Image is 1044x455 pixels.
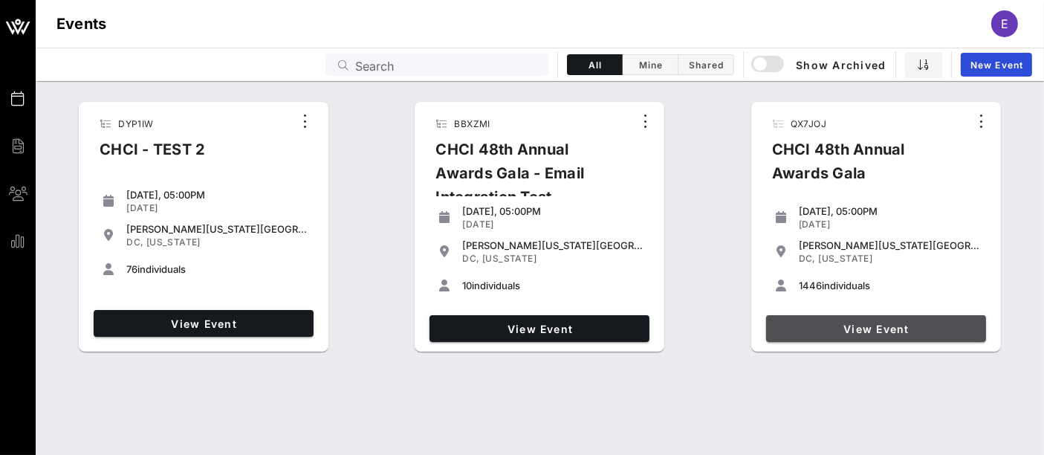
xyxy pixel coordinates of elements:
[818,253,872,264] span: [US_STATE]
[632,59,669,71] span: Mine
[577,59,613,71] span: All
[753,51,886,78] button: Show Archived
[760,138,970,197] div: CHCI 48th Annual Awards Gala
[687,59,724,71] span: Shared
[961,53,1032,77] a: New Event
[482,253,536,264] span: [US_STATE]
[118,118,153,129] span: DYP1IW
[424,138,633,221] div: CHCI 48th Annual Awards Gala - Email Integration Test
[791,118,826,129] span: QX7JOJ
[126,236,143,248] span: DC,
[766,315,986,342] a: View Event
[799,219,980,230] div: [DATE]
[991,10,1018,37] div: E
[1001,16,1008,31] span: E
[126,223,308,235] div: [PERSON_NAME][US_STATE][GEOGRAPHIC_DATA]
[146,236,201,248] span: [US_STATE]
[462,219,643,230] div: [DATE]
[435,323,643,335] span: View Event
[126,189,308,201] div: [DATE], 05:00PM
[462,280,643,291] div: individuals
[623,54,678,75] button: Mine
[678,54,734,75] button: Shared
[126,202,308,214] div: [DATE]
[462,239,643,251] div: [PERSON_NAME][US_STATE][GEOGRAPHIC_DATA]
[94,310,314,337] a: View Event
[56,12,107,36] h1: Events
[799,280,980,291] div: individuals
[799,205,980,217] div: [DATE], 05:00PM
[462,253,479,264] span: DC,
[799,280,822,291] span: 1446
[454,118,490,129] span: BBXZMI
[970,59,1023,71] span: New Event
[126,263,308,275] div: individuals
[567,54,623,75] button: All
[462,205,643,217] div: [DATE], 05:00PM
[799,239,980,251] div: [PERSON_NAME][US_STATE][GEOGRAPHIC_DATA]
[126,263,137,275] span: 76
[88,138,217,173] div: CHCI - TEST 2
[429,315,649,342] a: View Event
[753,56,886,74] span: Show Archived
[462,280,472,291] span: 10
[799,253,816,264] span: DC,
[772,323,980,335] span: View Event
[100,317,308,330] span: View Event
